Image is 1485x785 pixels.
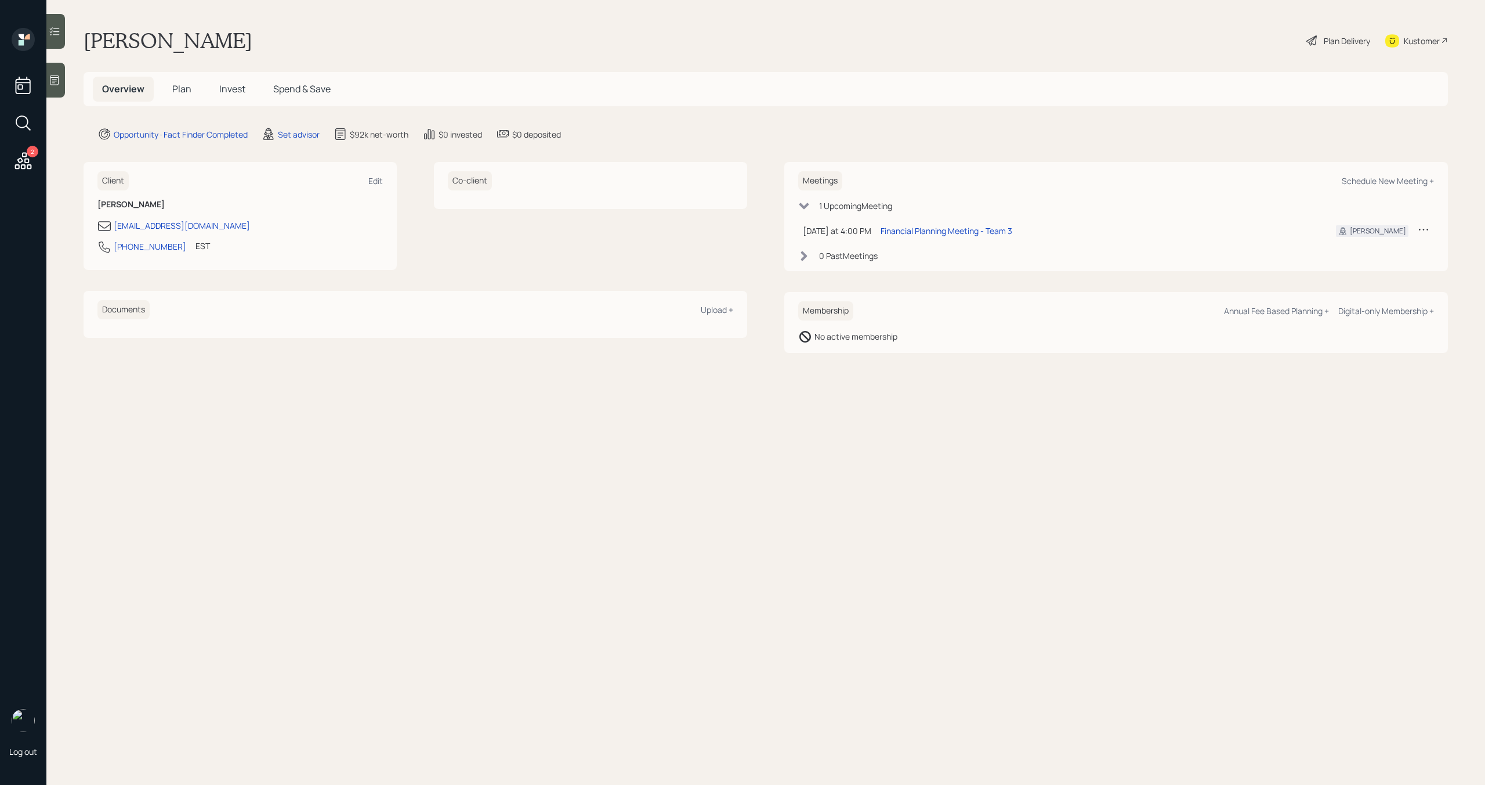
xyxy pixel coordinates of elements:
[97,300,150,319] h6: Documents
[1324,35,1370,47] div: Plan Delivery
[12,709,35,732] img: michael-russo-headshot.png
[273,82,331,95] span: Spend & Save
[102,82,144,95] span: Overview
[1404,35,1440,47] div: Kustomer
[701,304,733,315] div: Upload +
[819,250,878,262] div: 0 Past Meeting s
[97,171,129,190] h6: Client
[278,128,320,141] div: Set advisor
[84,28,252,53] h1: [PERSON_NAME]
[803,225,871,237] div: [DATE] at 4:00 PM
[9,746,37,757] div: Log out
[798,171,842,190] h6: Meetings
[1224,305,1329,316] div: Annual Fee Based Planning +
[819,200,892,212] div: 1 Upcoming Meeting
[350,128,408,141] div: $92k net-worth
[512,128,561,141] div: $0 deposited
[881,225,1012,237] div: Financial Planning Meeting - Team 3
[219,82,245,95] span: Invest
[439,128,482,141] div: $0 invested
[114,128,248,141] div: Opportunity · Fact Finder Completed
[448,171,492,190] h6: Co-client
[172,82,191,95] span: Plan
[798,301,853,321] h6: Membership
[195,240,210,252] div: EST
[1342,175,1434,186] div: Schedule New Meeting +
[97,200,383,210] h6: [PERSON_NAME]
[814,330,897,343] div: No active membership
[1350,226,1406,236] div: [PERSON_NAME]
[27,146,38,157] div: 2
[1338,305,1434,316] div: Digital-only Membership +
[114,240,186,253] div: [PHONE_NUMBER]
[368,175,383,186] div: Edit
[114,219,250,232] div: [EMAIL_ADDRESS][DOMAIN_NAME]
